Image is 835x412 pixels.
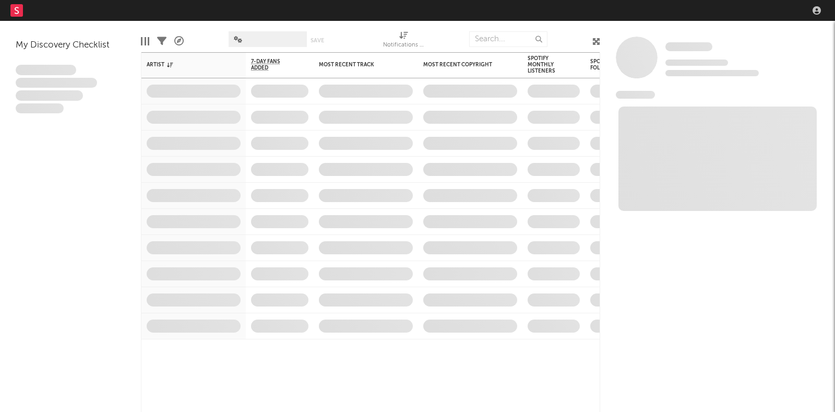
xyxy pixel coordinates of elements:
[16,90,83,101] span: Praesent ac interdum
[141,26,149,56] div: Edit Columns
[616,91,655,99] span: News Feed
[469,31,547,47] input: Search...
[665,42,712,51] span: Some Artist
[16,65,76,75] span: Lorem ipsum dolor
[383,26,425,56] div: Notifications (Artist)
[319,62,397,68] div: Most Recent Track
[311,38,324,43] button: Save
[590,58,627,71] div: Spotify Followers
[174,26,184,56] div: A&R Pipeline
[16,39,125,52] div: My Discovery Checklist
[157,26,166,56] div: Filters
[251,58,293,71] span: 7-Day Fans Added
[665,70,759,76] span: 0 fans last week
[528,55,564,74] div: Spotify Monthly Listeners
[383,39,425,52] div: Notifications (Artist)
[16,78,97,88] span: Integer aliquet in purus et
[147,62,225,68] div: Artist
[665,42,712,52] a: Some Artist
[16,103,64,114] span: Aliquam viverra
[423,62,502,68] div: Most Recent Copyright
[665,60,728,66] span: Tracking Since: [DATE]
